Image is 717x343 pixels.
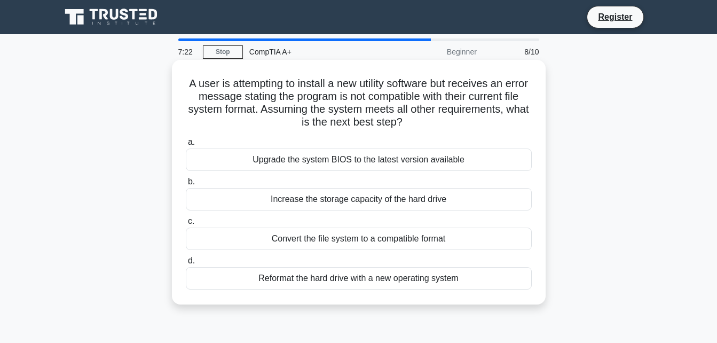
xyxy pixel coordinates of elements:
[185,77,533,129] h5: A user is attempting to install a new utility software but receives an error message stating the ...
[203,45,243,59] a: Stop
[186,188,532,211] div: Increase the storage capacity of the hard drive
[390,41,483,63] div: Beginner
[188,137,195,146] span: a.
[186,149,532,171] div: Upgrade the system BIOS to the latest version available
[188,256,195,265] span: d.
[186,267,532,290] div: Reformat the hard drive with a new operating system
[592,10,639,24] a: Register
[188,216,194,225] span: c.
[186,228,532,250] div: Convert the file system to a compatible format
[172,41,203,63] div: 7:22
[188,177,195,186] span: b.
[243,41,390,63] div: CompTIA A+
[483,41,546,63] div: 8/10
